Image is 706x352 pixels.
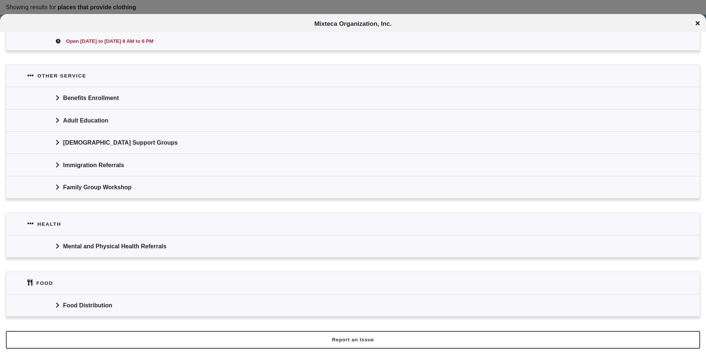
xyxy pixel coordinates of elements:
[36,279,53,287] div: Food
[65,37,650,45] div: Open [DATE] to [DATE] 9 AM to 6 PM
[314,20,392,27] span: Mixteca Organization, Inc.
[6,176,700,198] div: Family Group Workshop
[6,235,700,257] div: Mental and Physical Health Referrals
[37,220,61,228] div: Health
[6,153,700,176] div: Immigration Referrals
[6,109,700,131] div: Adult Education
[6,331,700,349] button: Report an Issue
[37,72,86,80] div: Other service
[6,294,700,316] div: Food Distribution
[6,131,700,153] div: [DEMOGRAPHIC_DATA] Support Groups
[6,87,700,109] div: Benefits Enrollment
